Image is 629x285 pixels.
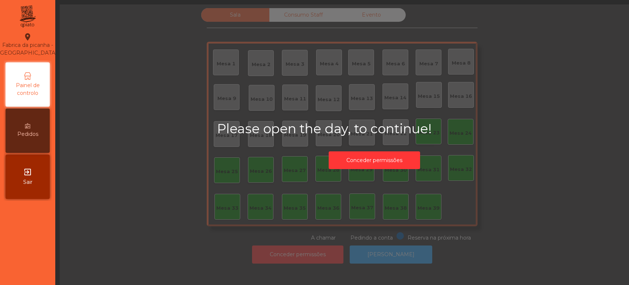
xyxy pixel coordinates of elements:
i: location_on [23,32,32,41]
img: qpiato [18,4,36,30]
span: Sair [23,178,32,186]
h2: Please open the day, to continue! [217,121,532,137]
button: Conceder permissões [329,151,420,169]
span: Pedidos [17,130,38,138]
i: exit_to_app [23,168,32,176]
span: Painel de controlo [7,82,48,97]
